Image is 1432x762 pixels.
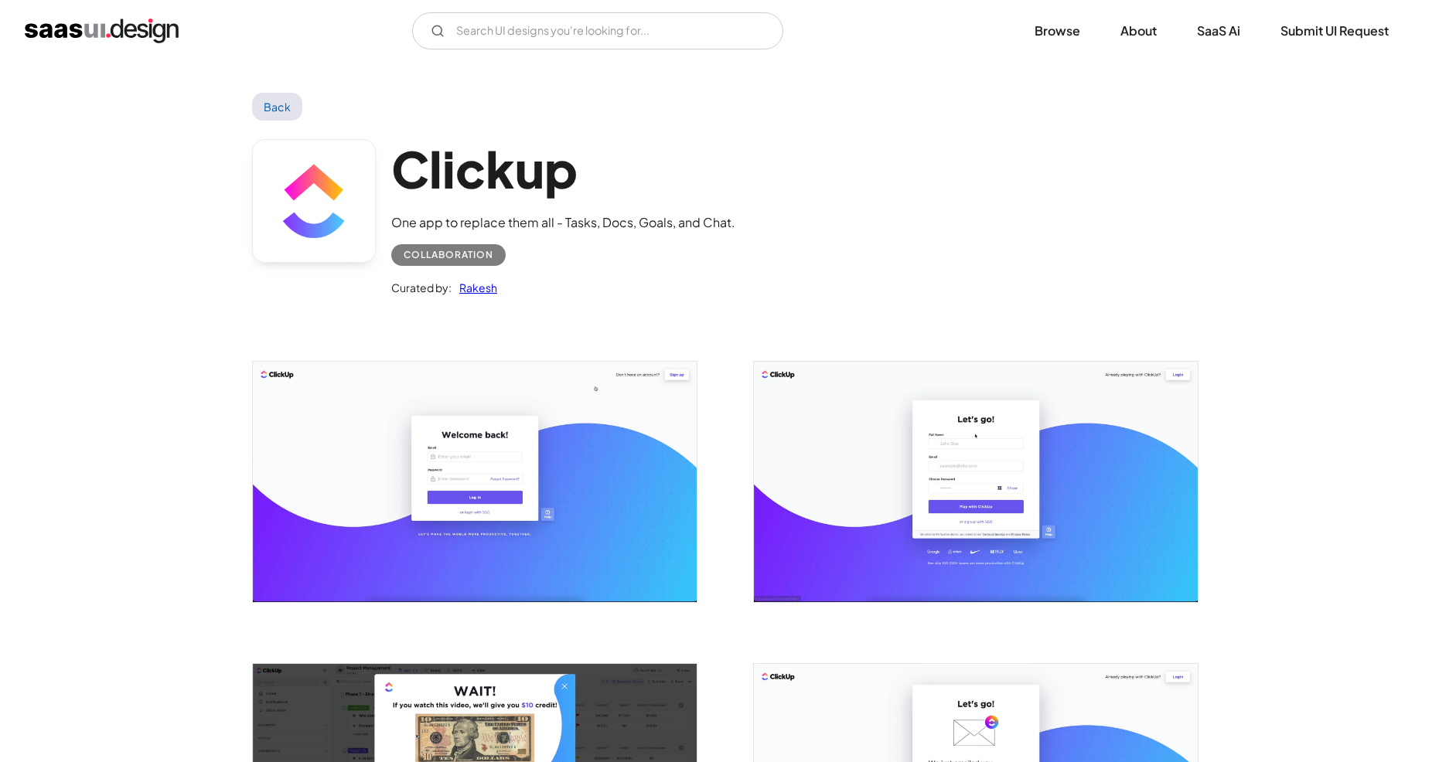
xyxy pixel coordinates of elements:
a: open lightbox [253,362,697,601]
a: Submit UI Request [1262,14,1407,48]
div: Curated by: [391,278,452,297]
div: Collaboration [404,246,493,264]
input: Search UI designs you're looking for... [412,12,783,49]
form: Email Form [412,12,783,49]
a: SaaS Ai [1178,14,1259,48]
img: 60436225eb50aa49d2530e90_Clickup%20Signup.jpg [754,362,1198,601]
a: home [25,19,179,43]
a: Back [252,93,302,121]
img: 60436226e717603c391a42bc_Clickup%20Login.jpg [253,362,697,601]
a: Rakesh [452,278,497,297]
a: About [1102,14,1175,48]
a: Browse [1016,14,1099,48]
h1: Clickup [391,139,735,199]
div: One app to replace them all - Tasks, Docs, Goals, and Chat. [391,213,735,232]
a: open lightbox [754,362,1198,601]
